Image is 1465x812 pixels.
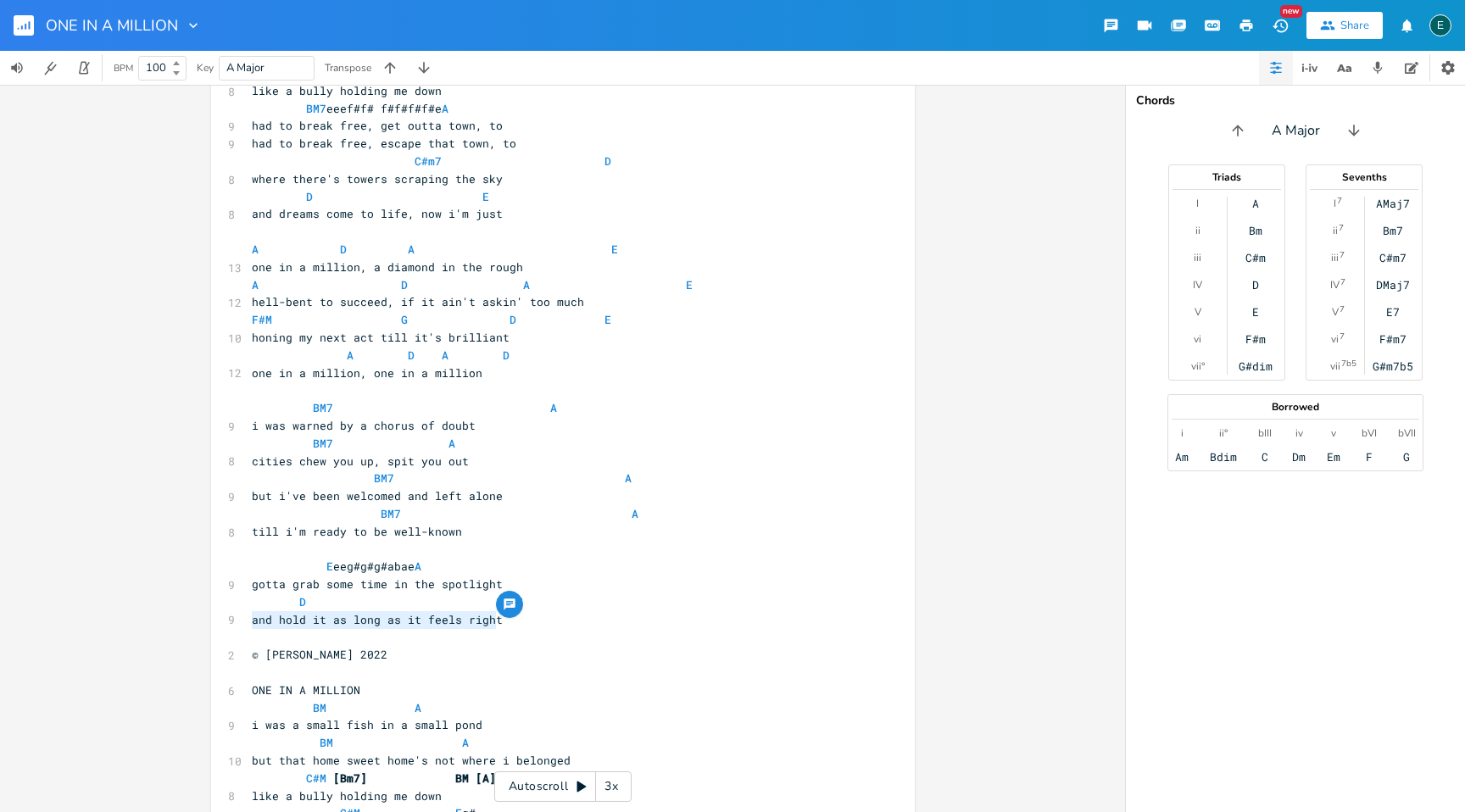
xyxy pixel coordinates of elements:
[299,594,306,609] span: D
[523,277,530,292] span: A
[1210,450,1237,464] div: Bdim
[1379,332,1407,346] div: F#m7
[1195,224,1200,237] div: ii
[1429,14,1451,36] div: edenmusic
[604,153,611,169] span: D
[1193,278,1202,292] div: IV
[1195,305,1201,319] div: V
[306,189,313,204] span: D
[1373,359,1413,373] div: G#m7b5
[1263,10,1297,41] button: New
[1376,197,1410,210] div: AMaj7
[1168,402,1423,412] div: Borrowed
[252,682,360,698] span: ONE IN A MILLION
[1334,197,1336,210] div: I
[1169,172,1284,182] div: Triads
[1403,450,1410,464] div: G
[1340,330,1345,343] sup: 7
[611,242,618,257] span: E
[1386,305,1400,319] div: E7
[252,753,571,768] span: but that home sweet home's not where i belonged
[252,488,503,503] span: but i've been welcomed and left alone
[1429,6,1451,45] button: E
[1331,251,1339,264] div: iii
[1249,224,1262,237] div: Bm
[1337,194,1342,208] sup: 7
[1239,359,1273,373] div: G#dim
[1136,95,1455,107] div: Chords
[1332,305,1339,319] div: V
[401,312,408,327] span: G
[313,436,333,451] span: BM7
[252,418,476,433] span: i was warned by a chorus of doubt
[1330,359,1340,373] div: vii
[503,348,510,363] span: D
[1330,278,1340,292] div: IV
[252,330,510,345] span: honing my next act till it's brilliant
[1331,332,1339,346] div: vi
[415,559,421,574] span: A
[415,153,442,169] span: C#m7
[1219,426,1228,440] div: ii°
[333,770,496,786] span: [Bm7] BM [A]
[1306,12,1383,39] button: Share
[252,365,482,381] span: one in a million, one in a million
[1333,224,1338,237] div: ii
[252,206,503,221] span: and dreams come to life, now i'm just
[1379,251,1407,264] div: C#m7
[1331,426,1336,440] div: v
[1306,172,1422,182] div: Sevenths
[1366,450,1373,464] div: F
[1280,5,1302,18] div: New
[1252,197,1259,210] div: A
[252,453,469,469] span: cities chew you up, spit you out
[482,189,489,204] span: E
[1245,251,1266,264] div: C#m
[306,101,326,116] span: BM7
[550,400,557,415] span: A
[401,277,408,292] span: D
[252,136,516,151] span: had to break free, escape that town, to
[46,18,178,33] span: ONE IN A MILLION
[1194,251,1201,264] div: iii
[313,400,333,415] span: BM7
[510,312,516,327] span: D
[1341,357,1356,370] sup: 7b5
[347,348,354,363] span: A
[252,576,503,592] span: gotta grab some time in the spotlight
[1376,278,1410,292] div: DMaj7
[596,771,627,802] div: 3x
[415,700,421,715] span: A
[320,735,333,750] span: BM
[408,348,415,363] span: D
[1340,275,1345,289] sup: 7
[442,101,448,116] span: A
[197,63,214,73] div: Key
[340,242,347,257] span: D
[226,60,265,75] span: A Major
[252,259,523,275] span: one in a million, a diamond in the rough
[1292,450,1306,464] div: Dm
[604,312,611,327] span: E
[686,277,693,292] span: E
[632,506,638,521] span: A
[1327,450,1340,464] div: Em
[252,788,442,804] span: like a bully holding me down
[408,242,415,257] span: A
[462,735,469,750] span: A
[625,470,632,486] span: A
[325,63,371,73] div: Transpose
[1340,303,1345,316] sup: 7
[1194,332,1201,346] div: vi
[252,524,462,539] span: till i'm ready to be well-known
[1191,359,1205,373] div: vii°
[381,506,401,521] span: BM7
[1340,18,1369,33] div: Share
[1262,450,1268,464] div: C
[1252,305,1259,319] div: E
[252,101,448,116] span: eeef#f# f#f#f#f#e
[1339,221,1344,235] sup: 7
[1258,426,1272,440] div: bIII
[1175,450,1189,464] div: Am
[252,171,503,186] span: where there's towers scraping the sky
